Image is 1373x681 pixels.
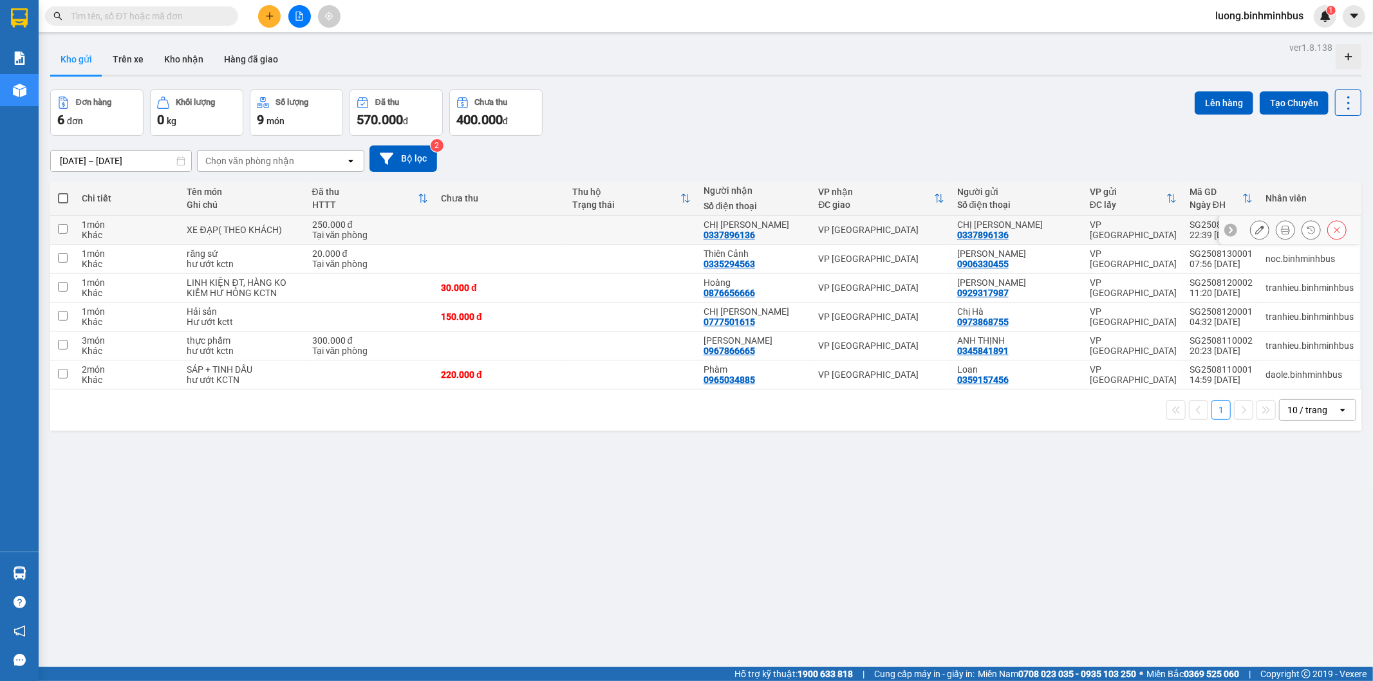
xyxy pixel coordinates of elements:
img: warehouse-icon [13,566,26,580]
div: Người nhận [704,185,806,196]
span: Hỗ trợ kỹ thuật: [734,667,853,681]
input: Select a date range. [51,151,191,171]
div: VP [GEOGRAPHIC_DATA] [819,254,944,264]
div: 10 / trang [1287,404,1327,416]
div: Hoàng [704,277,806,288]
div: 0359157456 [957,375,1009,385]
div: Trạng thái [572,200,680,210]
div: 250.000 đ [312,219,429,230]
span: | [863,667,864,681]
div: tranhieu.binhminhbus [1266,283,1354,293]
div: LINH KIỆN ĐT, HÀNG KO KIỂM HƯ HỎNG KCTN [187,277,299,298]
div: Tại văn phòng [312,346,429,356]
div: VP nhận [819,187,934,197]
div: Hiếu Nguyễn [957,248,1077,259]
div: daole.binhminhbus [1266,369,1354,380]
div: ĐC giao [819,200,934,210]
sup: 1 [1327,6,1336,15]
span: đơn [67,116,83,126]
span: 0 [157,112,164,127]
span: 400.000 [456,112,503,127]
div: 30.000 đ [441,283,559,293]
button: Số lượng9món [250,89,343,136]
div: hư ướt kctn [187,346,299,356]
th: Toggle SortBy [1183,182,1259,216]
div: tranhieu.binhminhbus [1266,312,1354,322]
div: Chọn văn phòng nhận [205,154,294,167]
div: tranhieu.binhminhbus [1266,340,1354,351]
div: SG2508130001 [1190,248,1253,259]
div: Chưa thu [475,98,508,107]
div: 20.000 đ [312,248,429,259]
div: 0337896136 [957,230,1009,240]
div: 22:39 [DATE] [1190,230,1253,240]
div: Khác [82,317,174,327]
span: Miền Nam [978,667,1136,681]
th: Toggle SortBy [566,182,697,216]
span: đ [503,116,508,126]
div: Ngày ĐH [1190,200,1242,210]
div: 0335294563 [704,259,755,269]
img: warehouse-icon [13,84,26,97]
span: luong.binhminhbus [1205,8,1314,24]
div: Khác [82,230,174,240]
div: VP [GEOGRAPHIC_DATA] [1090,306,1177,327]
div: 0965034885 [704,375,755,385]
div: thực phẩm [187,335,299,346]
div: 1 món [82,219,174,230]
span: caret-down [1349,10,1360,22]
div: VP [GEOGRAPHIC_DATA] [1090,219,1177,240]
button: Bộ lọc [369,145,437,172]
div: răng sứ [187,248,299,259]
div: Ghi chú [187,200,299,210]
div: VP [GEOGRAPHIC_DATA] [1090,364,1177,385]
div: CHỊ TRANG [704,306,806,317]
strong: 0369 525 060 [1184,669,1239,679]
div: CHỊ HÂN [704,219,806,230]
div: VP [GEOGRAPHIC_DATA] [1090,248,1177,269]
div: Loan [957,364,1077,375]
button: Hàng đã giao [214,44,288,75]
div: 2 món [82,364,174,375]
div: VP [GEOGRAPHIC_DATA] [819,340,944,351]
img: logo-vxr [11,8,28,28]
img: solution-icon [13,51,26,65]
div: VP [GEOGRAPHIC_DATA] [819,225,944,235]
div: HTTT [312,200,418,210]
div: VP [GEOGRAPHIC_DATA] [819,283,944,293]
div: 0337896136 [704,230,755,240]
div: Chị Hà [957,306,1077,317]
div: 150.000 đ [441,312,559,322]
span: món [266,116,285,126]
div: SG2508120002 [1190,277,1253,288]
div: 300.000 đ [312,335,429,346]
button: Tạo Chuyến [1260,91,1329,115]
div: Khác [82,375,174,385]
span: 6 [57,112,64,127]
span: file-add [295,12,304,21]
div: Số điện thoại [704,201,806,211]
div: Sửa đơn hàng [1250,220,1269,239]
div: Số điện thoại [957,200,1077,210]
div: ĐC lấy [1090,200,1166,210]
span: Cung cấp máy in - giấy in: [874,667,975,681]
div: 0777501615 [704,317,755,327]
div: SG2508110001 [1190,364,1253,375]
div: Đã thu [375,98,399,107]
div: 0967866665 [704,346,755,356]
div: 0345841891 [957,346,1009,356]
span: message [14,654,26,666]
span: Miền Bắc [1146,667,1239,681]
div: hư ướt KCTN [187,375,299,385]
div: 04:32 [DATE] [1190,317,1253,327]
button: Khối lượng0kg [150,89,243,136]
span: copyright [1302,669,1311,678]
div: Tên món [187,187,299,197]
span: 1 [1329,6,1333,15]
div: Đơn hàng [76,98,111,107]
span: search [53,12,62,21]
button: Lên hàng [1195,91,1253,115]
th: Toggle SortBy [812,182,951,216]
span: 9 [257,112,264,127]
div: 220.000 đ [441,369,559,380]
